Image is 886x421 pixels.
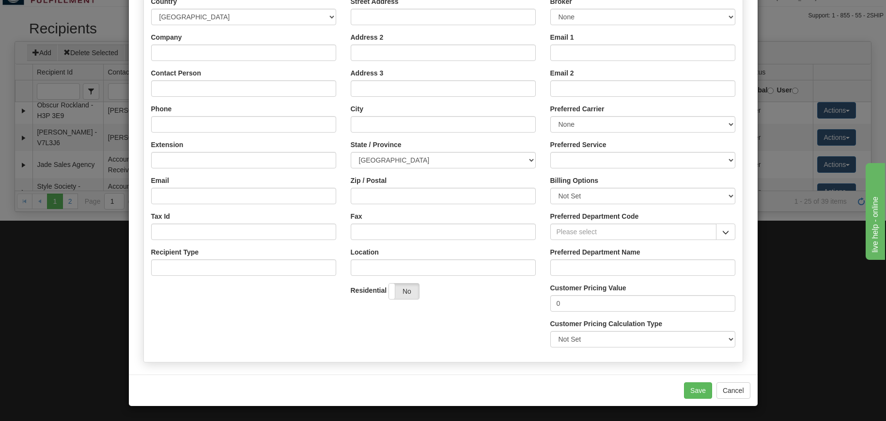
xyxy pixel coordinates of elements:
[151,68,201,78] label: Contact Person
[684,382,712,399] button: Save
[864,161,885,260] iframe: chat widget
[550,211,639,221] label: Preferred Department Code
[550,104,605,114] label: Preferred Carrier
[151,104,172,114] label: Phone
[550,247,640,257] label: Preferred Department Name
[151,247,199,257] label: Recipient Type
[351,32,384,42] label: Address 2
[550,32,574,42] label: Email 1
[550,283,626,293] label: Customer Pricing Value
[550,176,599,185] label: Billing Options
[151,211,170,221] label: Tax Id
[716,382,750,399] button: Cancel
[389,284,419,299] label: No
[550,140,606,150] label: Preferred Service
[151,140,184,150] label: Extension
[351,104,363,114] label: City
[351,140,402,150] label: State / Province
[151,32,182,42] label: Company
[351,176,387,185] label: Zip / Postal
[7,6,90,17] div: live help - online
[351,68,384,78] label: Address 3
[351,286,387,295] label: Residential
[351,247,379,257] label: Location
[351,211,362,221] label: Fax
[151,176,169,185] label: Email
[550,224,716,240] input: Please select
[550,68,574,78] label: Email 2
[550,319,663,329] label: Customer Pricing Calculation Type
